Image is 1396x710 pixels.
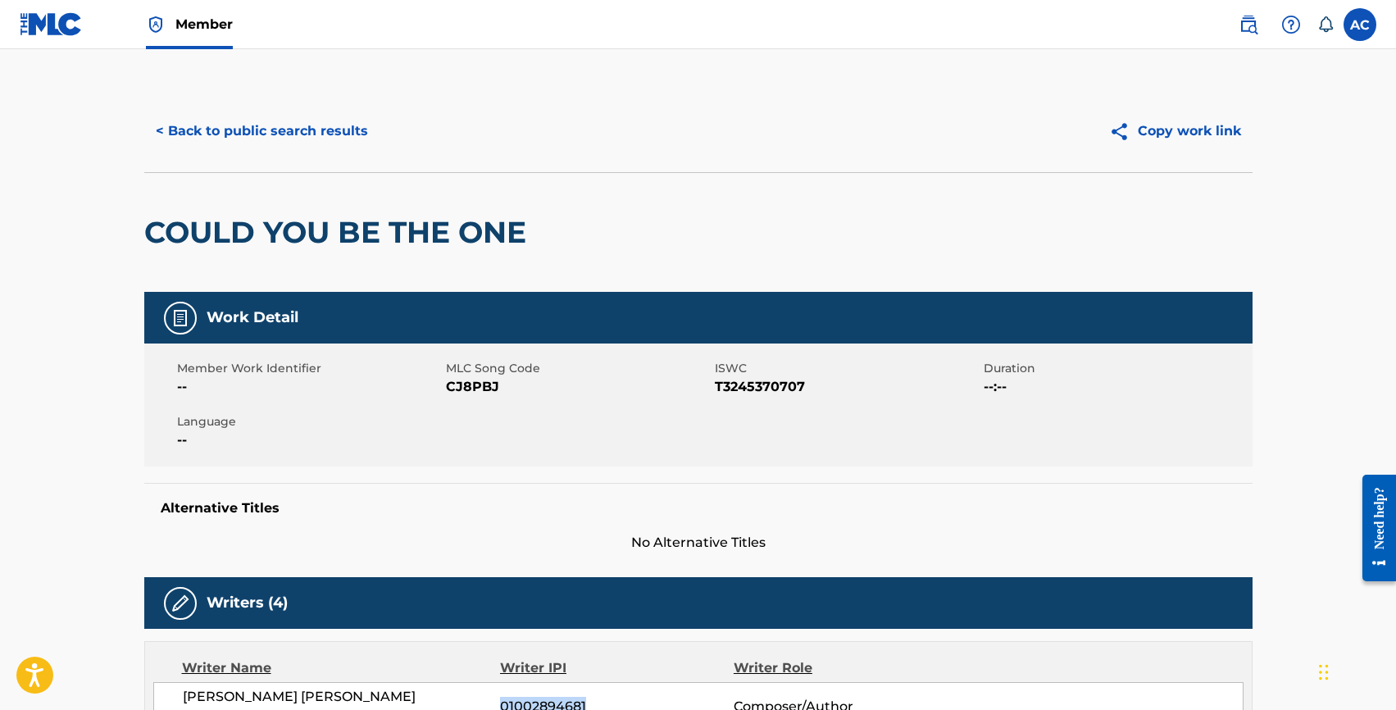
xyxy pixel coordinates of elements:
[1317,16,1334,33] div: Notifications
[207,308,298,327] h5: Work Detail
[1098,111,1253,152] button: Copy work link
[500,658,734,678] div: Writer IPI
[144,533,1253,553] span: No Alternative Titles
[1350,462,1396,594] iframe: Resource Center
[446,377,711,397] span: CJ8PBJ
[1344,8,1376,41] div: User Menu
[177,430,442,450] span: --
[146,15,166,34] img: Top Rightsholder
[1314,631,1396,710] iframe: Chat Widget
[446,360,711,377] span: MLC Song Code
[20,12,83,36] img: MLC Logo
[1232,8,1265,41] a: Public Search
[207,594,288,612] h5: Writers (4)
[177,360,442,377] span: Member Work Identifier
[177,413,442,430] span: Language
[734,658,946,678] div: Writer Role
[175,15,233,34] span: Member
[1275,8,1307,41] div: Help
[715,377,980,397] span: T3245370707
[715,360,980,377] span: ISWC
[144,214,534,251] h2: COULD YOU BE THE ONE
[144,111,380,152] button: < Back to public search results
[1239,15,1258,34] img: search
[1319,648,1329,697] div: Trascina
[984,377,1248,397] span: --:--
[984,360,1248,377] span: Duration
[171,308,190,328] img: Work Detail
[161,500,1236,517] h5: Alternative Titles
[1109,121,1138,142] img: Copy work link
[182,658,501,678] div: Writer Name
[1314,631,1396,710] div: Widget chat
[177,377,442,397] span: --
[1281,15,1301,34] img: help
[171,594,190,613] img: Writers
